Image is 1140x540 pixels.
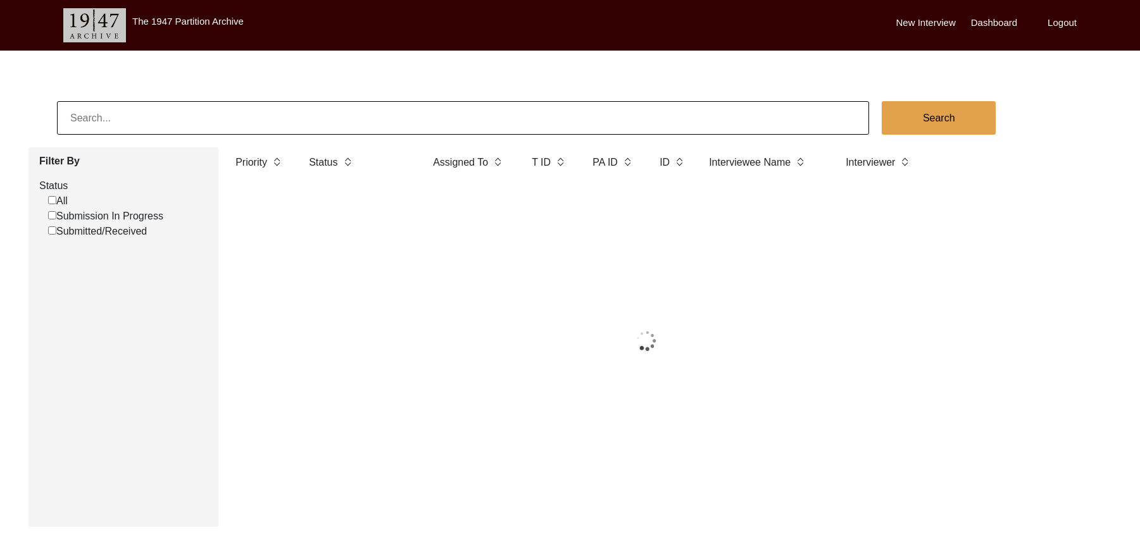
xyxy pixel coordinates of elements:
[39,178,209,193] label: Status
[433,155,488,170] label: Assigned To
[971,16,1017,30] label: Dashboard
[48,196,56,204] input: All
[532,155,551,170] label: T ID
[896,16,956,30] label: New Interview
[309,155,337,170] label: Status
[343,155,352,169] img: sort-button.png
[1048,16,1077,30] label: Logout
[846,155,895,170] label: Interviewer
[132,16,244,27] label: The 1947 Partition Archive
[235,155,267,170] label: Priority
[882,101,996,135] button: Search
[48,193,68,209] label: All
[900,155,909,169] img: sort-button.png
[556,155,565,169] img: sort-button.png
[272,155,281,169] img: sort-button.png
[493,155,502,169] img: sort-button.png
[63,8,126,42] img: header-logo.png
[48,224,147,239] label: Submitted/Received
[675,155,684,169] img: sort-button.png
[598,309,694,372] img: 1*9EBHIOzhE1XfMYoKz1JcsQ.gif
[592,155,618,170] label: PA ID
[39,154,209,169] label: Filter By
[623,155,632,169] img: sort-button.png
[660,155,670,170] label: ID
[48,226,56,235] input: Submitted/Received
[48,211,56,219] input: Submission In Progress
[796,155,805,169] img: sort-button.png
[709,155,791,170] label: Interviewee Name
[57,101,869,135] input: Search...
[48,209,163,224] label: Submission In Progress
